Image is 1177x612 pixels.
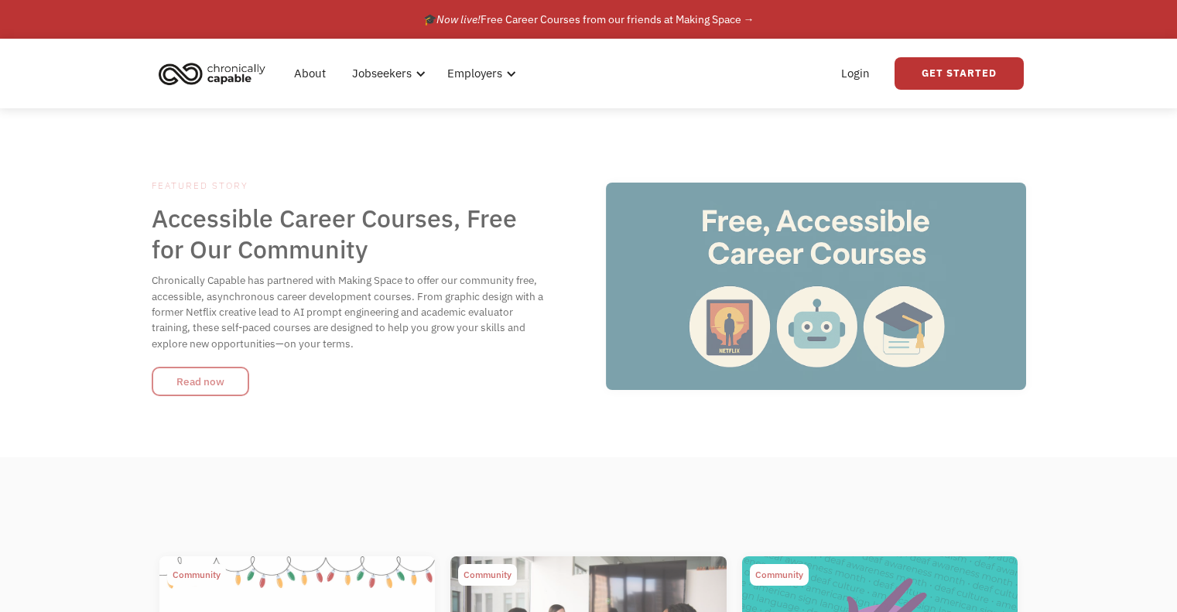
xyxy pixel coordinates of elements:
em: Now live! [436,12,481,26]
a: Login [832,49,879,98]
div: 🎓 Free Career Courses from our friends at Making Space → [423,10,754,29]
a: Get Started [895,57,1024,90]
div: Chronically Capable has partnered with Making Space to offer our community free, accessible, asyn... [152,272,546,351]
div: Employers [438,49,521,98]
a: About [285,49,335,98]
div: Jobseekers [343,49,430,98]
div: Employers [447,64,502,83]
div: Jobseekers [352,64,412,83]
div: Community [755,566,803,584]
h1: Accessible Career Courses, Free for Our Community [152,203,546,265]
a: home [154,56,277,91]
a: Read now [152,367,249,396]
div: Community [173,566,221,584]
div: Featured Story [152,176,546,195]
img: Chronically Capable logo [154,56,270,91]
div: Community [464,566,512,584]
